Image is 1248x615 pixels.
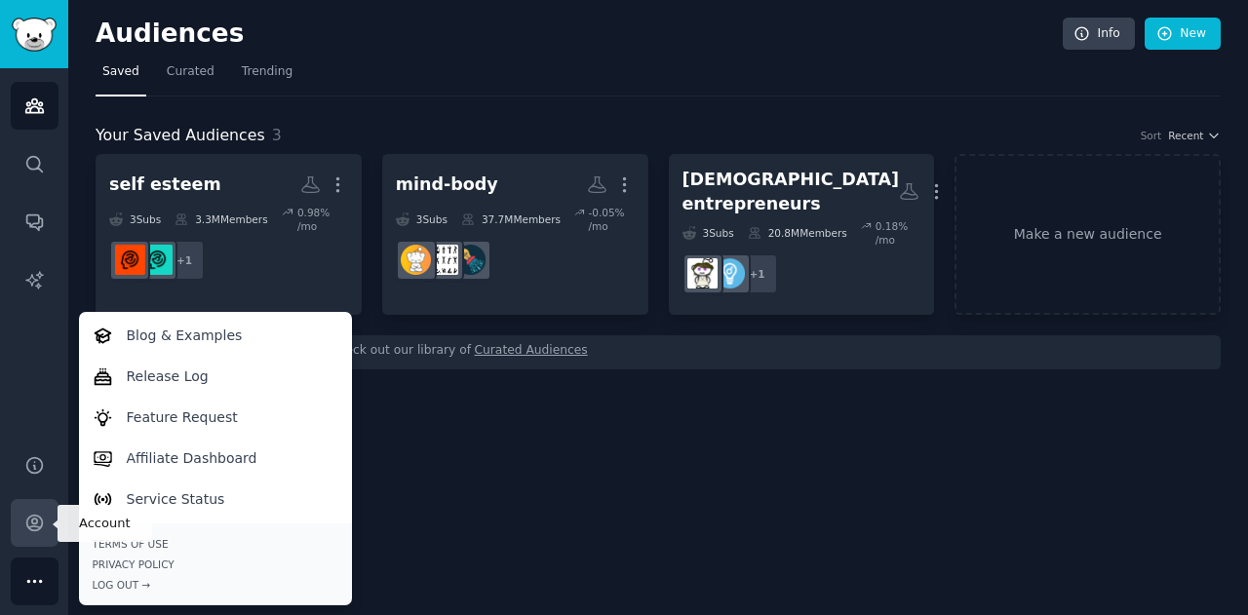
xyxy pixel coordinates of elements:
div: [DEMOGRAPHIC_DATA] entrepreneurs [682,168,900,215]
p: Service Status [127,489,225,510]
div: + 1 [164,240,205,281]
a: Affiliate Dashboard [82,438,348,479]
img: GummySearch logo [12,18,57,52]
h2: Audiences [96,19,1063,50]
div: Sort [1141,129,1162,142]
div: -0.05 % /mo [588,206,634,233]
div: + 1 [737,253,778,294]
a: Terms of Use [93,537,338,551]
div: 20.8M Members [748,219,847,247]
a: Service Status [82,479,348,519]
div: self esteem [109,173,221,197]
a: mind-body3Subs37.7MMembers-0.05% /moShowerthoughtsExerciseMeditation [382,154,648,315]
img: Meditation [401,245,431,275]
a: Blog & Examples [82,315,348,356]
img: Exercise [428,245,458,275]
span: 3 [272,126,282,144]
div: 3.3M Members [175,206,267,233]
span: Your Saved Audiences [96,124,265,148]
div: Need some research inspiration? Check out our library of [96,335,1221,369]
div: Log Out → [93,578,338,592]
a: Info [1063,18,1135,51]
div: mind-body [396,173,498,197]
a: New [1145,18,1221,51]
img: mentalhealth [115,245,145,275]
p: Feature Request [127,407,238,428]
span: Saved [102,63,139,81]
span: Curated [167,63,214,81]
a: Release Log [82,356,348,397]
img: CPTSD [142,245,173,275]
div: 3 Sub s [682,219,734,247]
a: Curated Audiences [475,342,588,363]
a: Feature Request [82,397,348,438]
a: Privacy Policy [93,557,338,571]
p: Blog & Examples [127,326,243,346]
a: Curated [160,57,221,96]
img: TwoXChromosomes [687,258,718,288]
p: Affiliate Dashboard [127,448,257,469]
p: Release Log [127,366,209,387]
span: Recent [1168,129,1203,142]
a: Trending [235,57,299,96]
a: [DEMOGRAPHIC_DATA] entrepreneurs3Subs20.8MMembers0.18% /mo+1EntrepreneurTwoXChromosomes [669,154,935,315]
a: Make a new audience [955,154,1221,315]
div: 3 Sub s [396,206,448,233]
span: Trending [242,63,292,81]
div: 37.7M Members [461,206,561,233]
a: Saved [96,57,146,96]
div: 3 Sub s [109,206,161,233]
img: Entrepreneur [715,258,745,288]
div: 0.98 % /mo [297,206,348,233]
button: Recent [1168,129,1221,142]
div: 0.18 % /mo [876,219,921,247]
img: Showerthoughts [455,245,486,275]
a: self esteem3Subs3.3MMembers0.98% /mo+1CPTSDmentalhealth [96,154,362,315]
